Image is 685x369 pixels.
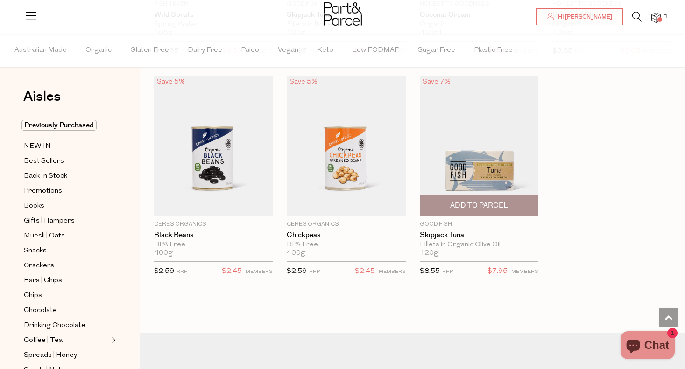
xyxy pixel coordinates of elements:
[21,120,97,131] span: Previously Purchased
[324,2,362,26] img: Part&Parcel
[24,201,44,212] span: Books
[24,290,109,301] a: Chips
[618,331,678,362] inbox-online-store-chat: Shopify online store chat
[177,269,187,274] small: RRP
[109,334,116,346] button: Expand/Collapse Coffee | Tea
[420,76,453,88] div: Save 7%
[24,290,42,301] span: Chips
[317,34,333,67] span: Keto
[287,231,405,239] a: Chickpeas
[154,220,273,229] p: Ceres Organics
[24,120,109,131] a: Previously Purchased
[420,268,440,275] span: $8.55
[287,268,307,275] span: $2.59
[556,13,612,21] span: Hi [PERSON_NAME]
[651,13,661,22] a: 1
[246,269,273,274] small: MEMBERS
[24,140,109,152] a: NEW IN
[24,275,62,286] span: Bars | Chips
[24,305,109,316] a: Chocolate
[24,245,47,257] span: Snacks
[24,349,109,361] a: Spreads | Honey
[420,76,538,216] img: Skipjack Tuna
[420,220,538,229] p: Good Fish
[24,335,63,346] span: Coffee | Tea
[24,216,75,227] span: Gifts | Hampers
[24,320,109,331] a: Drinking Chocolate
[24,171,67,182] span: Back In Stock
[24,320,85,331] span: Drinking Chocolate
[420,231,538,239] a: Skipjack Tuna
[24,230,65,242] span: Muesli | Oats
[24,350,77,361] span: Spreads | Honey
[309,269,320,274] small: RRP
[487,265,508,278] span: $7.95
[154,76,273,216] img: Black Beans
[420,241,538,249] div: Fillets in Organic Olive Oil
[379,269,406,274] small: MEMBERS
[355,265,375,278] span: $2.45
[474,34,513,67] span: Plastic Free
[511,269,538,274] small: MEMBERS
[24,170,109,182] a: Back In Stock
[442,269,453,274] small: RRP
[24,186,62,197] span: Promotions
[420,195,538,216] button: Add To Parcel
[130,34,169,67] span: Gluten Free
[14,34,67,67] span: Australian Made
[24,215,109,227] a: Gifts | Hampers
[154,241,273,249] div: BPA Free
[278,34,298,67] span: Vegan
[241,34,259,67] span: Paleo
[24,156,64,167] span: Best Sellers
[287,220,405,229] p: Ceres Organics
[24,275,109,286] a: Bars | Chips
[188,34,222,67] span: Dairy Free
[287,249,305,258] span: 400g
[154,76,188,88] div: Save 5%
[287,76,320,88] div: Save 5%
[23,90,61,113] a: Aisles
[24,334,109,346] a: Coffee | Tea
[24,260,109,272] a: Crackers
[222,265,242,278] span: $2.45
[24,141,51,152] span: NEW IN
[536,8,623,25] a: Hi [PERSON_NAME]
[352,34,399,67] span: Low FODMAP
[662,12,670,21] span: 1
[154,249,173,258] span: 400g
[287,76,405,216] img: Chickpeas
[23,86,61,107] span: Aisles
[154,268,174,275] span: $2.59
[450,201,508,210] span: Add To Parcel
[24,200,109,212] a: Books
[24,155,109,167] a: Best Sellers
[24,185,109,197] a: Promotions
[24,260,54,272] span: Crackers
[24,245,109,257] a: Snacks
[154,231,273,239] a: Black Beans
[287,241,405,249] div: BPA Free
[24,230,109,242] a: Muesli | Oats
[24,305,57,316] span: Chocolate
[420,249,438,258] span: 120g
[85,34,112,67] span: Organic
[418,34,455,67] span: Sugar Free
